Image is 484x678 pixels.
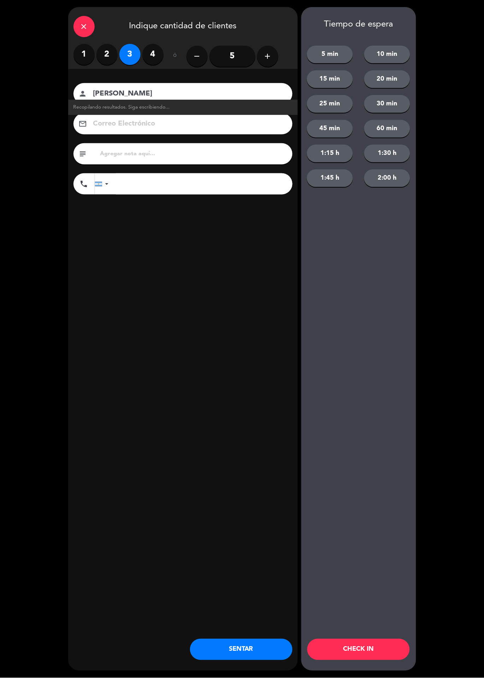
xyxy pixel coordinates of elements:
button: SENTAR [190,639,293,660]
i: add [264,52,272,60]
button: CHECK IN [307,639,410,660]
button: 5 min [307,46,353,63]
button: 45 min [307,120,353,138]
button: add [257,46,278,67]
label: 2 [96,44,118,65]
label: 3 [119,44,141,65]
button: 1:45 h [307,169,353,187]
label: 4 [142,44,164,65]
span: Recopilando resultados. Siga escribiendo... [73,103,170,111]
i: remove [193,52,201,60]
button: 2:00 h [364,169,410,187]
i: person [79,89,87,98]
button: 15 min [307,70,353,88]
button: 60 min [364,120,410,138]
button: 20 min [364,70,410,88]
button: 25 min [307,95,353,113]
i: phone [80,180,88,188]
label: 1 [73,44,95,65]
input: Correo Electrónico [93,118,283,130]
button: 10 min [364,46,410,63]
i: subject [79,150,87,158]
div: Tiempo de espera [301,19,416,30]
i: email [79,120,87,128]
div: Argentina: +54 [95,174,111,194]
div: ó [164,44,187,69]
button: 1:15 h [307,145,353,162]
div: Indique cantidad de clientes [68,7,298,44]
button: 1:30 h [364,145,410,162]
button: remove [187,46,208,67]
i: close [80,22,88,31]
button: 30 min [364,95,410,113]
input: Agregar nota aquí... [100,149,287,159]
input: Nombre del cliente [93,88,283,100]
